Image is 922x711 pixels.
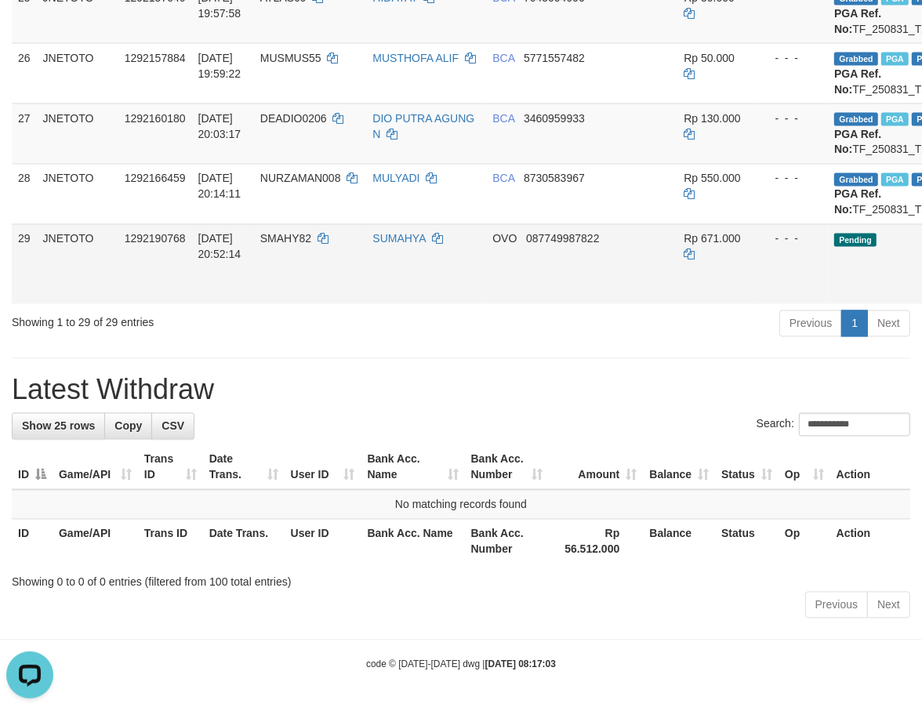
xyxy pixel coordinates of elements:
[643,445,715,490] th: Balance: activate to sort column ascending
[372,112,474,140] a: DIO PUTRA AGUNG N
[203,445,285,490] th: Date Trans.: activate to sort column ascending
[37,43,118,103] td: JNETOTO
[762,171,822,187] div: - - -
[361,520,465,564] th: Bank Acc. Name
[715,520,779,564] th: Status
[779,310,842,337] a: Previous
[715,445,779,490] th: Status: activate to sort column ascending
[492,52,514,64] span: BCA
[260,112,327,125] span: DEADIO0206
[12,568,910,590] div: Showing 0 to 0 of 0 entries (filtered from 100 total entries)
[830,445,910,490] th: Action
[125,52,186,64] span: 1292157884
[138,445,203,490] th: Trans ID: activate to sort column ascending
[162,420,184,433] span: CSV
[260,52,321,64] span: MUSMUS55
[524,112,585,125] span: Copy 3460959933 to clipboard
[12,103,37,164] td: 27
[37,103,118,164] td: JNETOTO
[125,233,186,245] span: 1292190768
[492,112,514,125] span: BCA
[6,6,53,53] button: Open LiveChat chat widget
[524,172,585,185] span: Copy 8730583967 to clipboard
[643,520,715,564] th: Balance
[12,520,53,564] th: ID
[198,172,241,201] span: [DATE] 20:14:11
[762,111,822,126] div: - - -
[834,128,881,156] b: PGA Ref. No:
[834,234,877,247] span: Pending
[830,520,910,564] th: Action
[762,231,822,247] div: - - -
[372,233,425,245] a: SUMAHYA
[465,445,550,490] th: Bank Acc. Number: activate to sort column ascending
[805,592,868,618] a: Previous
[492,233,517,245] span: OVO
[37,164,118,224] td: JNETOTO
[12,445,53,490] th: ID: activate to sort column descending
[485,659,556,670] strong: [DATE] 08:17:03
[834,67,881,96] b: PGA Ref. No:
[151,413,194,440] a: CSV
[372,172,419,185] a: MULYADI
[834,7,881,35] b: PGA Ref. No:
[549,445,643,490] th: Amount: activate to sort column ascending
[285,520,361,564] th: User ID
[12,375,910,406] h1: Latest Withdraw
[779,520,830,564] th: Op
[881,173,909,187] span: Marked by auowiliam
[366,659,556,670] small: code © [DATE]-[DATE] dwg |
[684,233,740,245] span: Rp 671.000
[125,112,186,125] span: 1292160180
[867,592,910,618] a: Next
[762,50,822,66] div: - - -
[203,520,285,564] th: Date Trans.
[465,520,550,564] th: Bank Acc. Number
[524,52,585,64] span: Copy 5771557482 to clipboard
[881,113,909,126] span: Marked by auofahmi
[12,164,37,224] td: 28
[37,224,118,304] td: JNETOTO
[22,420,95,433] span: Show 25 rows
[841,310,868,337] a: 1
[12,490,910,520] td: No matching records found
[492,172,514,185] span: BCA
[114,420,142,433] span: Copy
[53,445,138,490] th: Game/API: activate to sort column ascending
[361,445,465,490] th: Bank Acc. Name: activate to sort column ascending
[53,520,138,564] th: Game/API
[526,233,599,245] span: Copy 087749987822 to clipboard
[12,224,37,304] td: 29
[125,172,186,185] span: 1292166459
[834,188,881,216] b: PGA Ref. No:
[881,53,909,66] span: Marked by auofahmi
[104,413,152,440] a: Copy
[834,173,878,187] span: Grabbed
[779,445,830,490] th: Op: activate to sort column ascending
[285,445,361,490] th: User ID: activate to sort column ascending
[549,520,643,564] th: Rp 56.512.000
[684,52,735,64] span: Rp 50.000
[198,112,241,140] span: [DATE] 20:03:17
[198,233,241,261] span: [DATE] 20:52:14
[867,310,910,337] a: Next
[12,43,37,103] td: 26
[372,52,459,64] a: MUSTHOFA ALIF
[684,172,740,185] span: Rp 550.000
[684,112,740,125] span: Rp 130.000
[834,113,878,126] span: Grabbed
[12,309,372,331] div: Showing 1 to 29 of 29 entries
[834,53,878,66] span: Grabbed
[260,172,341,185] span: NURZAMAN008
[799,413,910,437] input: Search:
[12,413,105,440] a: Show 25 rows
[198,52,241,80] span: [DATE] 19:59:22
[757,413,910,437] label: Search:
[138,520,203,564] th: Trans ID
[260,233,311,245] span: SMAHY82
